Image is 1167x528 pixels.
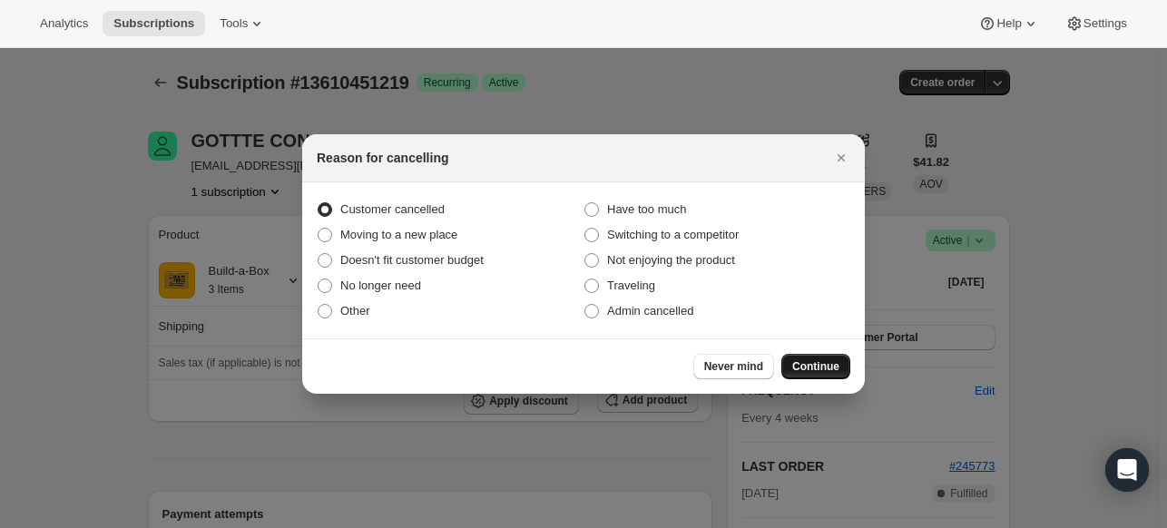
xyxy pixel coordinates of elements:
span: Admin cancelled [607,304,693,318]
div: Open Intercom Messenger [1105,448,1149,492]
span: Settings [1084,16,1127,31]
span: Other [340,304,370,318]
span: Not enjoying the product [607,253,735,267]
span: Doesn't fit customer budget [340,253,484,267]
span: Moving to a new place [340,228,457,241]
button: Analytics [29,11,99,36]
button: Settings [1054,11,1138,36]
button: Continue [781,354,850,379]
span: Subscriptions [113,16,194,31]
button: Help [967,11,1050,36]
button: Subscriptions [103,11,205,36]
span: No longer need [340,279,421,292]
span: Customer cancelled [340,202,445,216]
span: Tools [220,16,248,31]
span: Have too much [607,202,686,216]
span: Help [996,16,1021,31]
button: Tools [209,11,277,36]
h2: Reason for cancelling [317,149,448,167]
span: Never mind [704,359,763,374]
span: Continue [792,359,839,374]
button: Close [829,145,854,171]
span: Switching to a competitor [607,228,739,241]
button: Never mind [693,354,774,379]
span: Traveling [607,279,655,292]
span: Analytics [40,16,88,31]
